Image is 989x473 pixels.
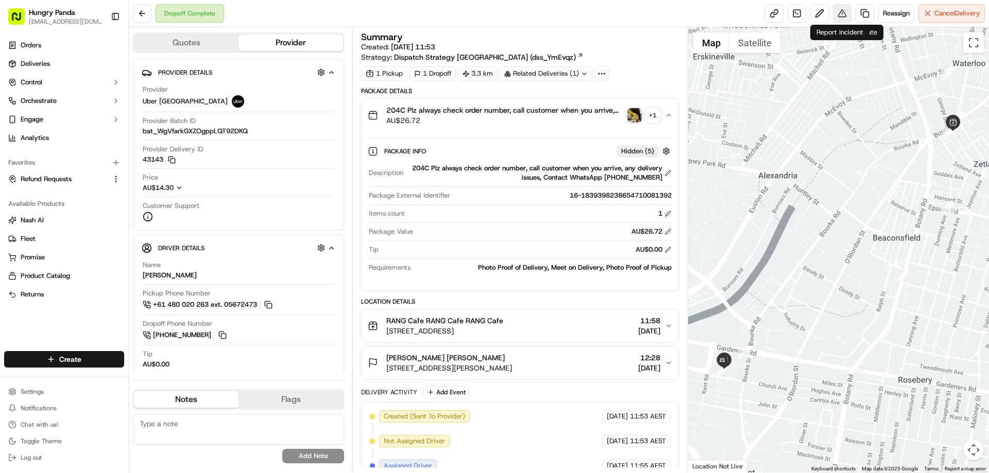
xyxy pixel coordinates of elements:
[21,133,49,143] span: Analytics
[73,255,125,263] a: Powered byPylon
[4,37,124,54] a: Orders
[143,271,197,280] div: [PERSON_NAME]
[143,85,168,94] span: Provider
[423,386,469,398] button: Add Event
[21,290,44,299] span: Returns
[4,93,124,109] button: Orchestrate
[4,212,124,229] button: Nash AI
[143,260,161,270] span: Name
[627,108,660,122] button: photo_proof_of_pickup image+1
[617,145,673,157] button: Hidden (5)
[362,99,678,132] button: 204C Plz always check order number, call customer when you arrive, any delivery issues, Contact W...
[4,56,124,72] a: Deliveries
[4,130,124,146] a: Analytics
[153,300,257,309] span: +61 480 020 263 ext. 05672473
[688,460,747,472] div: Location Not Live
[21,230,79,240] span: Knowledge Base
[8,216,120,225] a: Nash AI
[238,391,343,408] button: Flags
[142,64,335,81] button: Provider Details
[10,10,31,31] img: Nash
[10,178,27,194] img: Asif Zaman Khan
[4,249,124,266] button: Promise
[158,68,212,77] span: Provider Details
[32,187,83,196] span: [PERSON_NAME]
[4,4,107,29] button: Hungry Panda[EMAIL_ADDRESS][DOMAIN_NAME]
[142,239,335,256] button: Driver Details
[391,42,435,51] span: [DATE] 11:53
[369,245,379,254] span: Tip
[878,4,914,23] button: Reassign
[384,461,432,470] span: Assigned Driver
[941,201,954,214] div: 4
[691,459,725,472] img: Google
[361,42,435,52] span: Created:
[21,437,62,445] span: Toggle Theme
[21,115,43,124] span: Engage
[810,25,869,40] div: Report Incident
[143,360,169,369] div: AU$0.00
[21,388,44,396] span: Settings
[361,87,679,95] div: Package Details
[963,32,984,53] button: Toggle fullscreen view
[21,421,58,429] span: Chat with us!
[21,174,72,184] span: Refund Requests
[10,231,19,239] div: 📗
[21,453,42,462] span: Log out
[621,147,654,156] span: Hidden ( 5 )
[951,112,964,125] div: 2
[27,66,185,77] input: Got a question? Start typing here...
[87,231,95,239] div: 💻
[143,173,158,182] span: Price
[10,98,29,117] img: 1736555255976-a54dd68f-1ca7-489b-9aae-adbdc363a1c4
[646,108,660,122] div: + 1
[8,271,120,281] a: Product Catalog
[638,326,660,336] span: [DATE]
[658,209,672,218] div: 1
[638,316,660,326] span: 11:58
[362,346,678,379] button: [PERSON_NAME] [PERSON_NAME][STREET_ADDRESS][PERSON_NAME]12:28[DATE]
[361,52,584,62] div: Strategy:
[134,34,238,51] button: Quotes
[394,52,576,62] span: Dispatch Strategy [GEOGRAPHIC_DATA] (dss_YmEvqz)
[934,9,980,18] span: Cancel Delivery
[369,227,413,236] span: Package Value
[143,97,228,106] span: Uber [GEOGRAPHIC_DATA]
[46,109,142,117] div: We're available if you need us!
[4,154,124,171] div: Favorites
[143,127,248,136] span: bat_WgVfarkGXZOgppLQT92DKQ
[407,164,671,182] div: 204C Plz always check order number, call customer when you arrive, any delivery issues, Contact W...
[693,32,729,53] button: Show street map
[143,329,228,341] a: [PHONE_NUMBER]
[883,9,910,18] span: Reassign
[143,183,233,192] button: AU$14.30
[21,41,41,50] span: Orders
[143,319,212,328] span: Dropoff Phone Number
[454,191,671,200] div: 16-1839398238654710081392
[458,66,498,81] div: 3.3 km
[10,41,187,58] p: Welcome 👋
[638,353,660,363] span: 12:28
[143,289,211,298] span: Pickup Phone Number
[40,160,64,168] span: 9月17日
[21,216,44,225] span: Nash AI
[630,461,666,470] span: 11:55 AEST
[91,187,115,196] span: 8月27日
[29,7,75,17] button: Hungry Panda
[924,466,939,471] a: Terms (opens in new tab)
[153,330,211,340] span: [PHONE_NUMBER]
[4,417,124,432] button: Chat with us!
[83,226,169,244] a: 💻API Documentation
[386,316,503,326] span: RANG Cafe RANG Cafe RANG Cafe
[386,115,623,126] span: AU$26.72
[963,440,984,460] button: Map camera controls
[8,174,108,184] a: Refund Requests
[103,255,125,263] span: Pylon
[8,234,120,243] a: Fleet
[369,209,405,218] span: Items count
[4,286,124,303] button: Returns
[715,363,729,377] div: 8
[21,234,36,243] span: Fleet
[386,326,503,336] span: [STREET_ADDRESS]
